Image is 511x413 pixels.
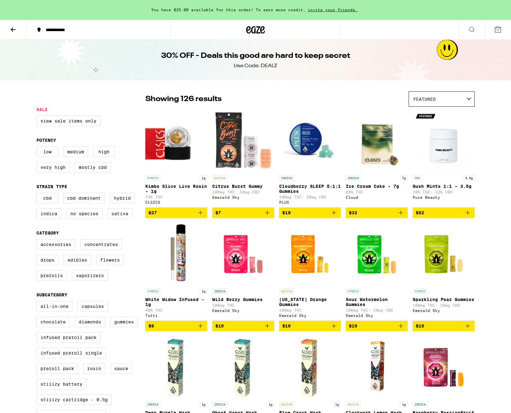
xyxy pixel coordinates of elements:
p: Kimbo Slice Live Rosin - 1g [145,184,207,194]
a: Open page for Ice Cream Cake - 7g from Cloud [346,110,408,207]
button: Add to bag [145,207,207,218]
p: 100mg THC [212,303,274,307]
img: CLSICS - Kimbo Slice Live Rosin - 1g [145,110,207,172]
p: 10% THC: 12% CBD [413,190,475,194]
p: INDICA [212,401,227,407]
p: SATIVA [279,401,294,407]
div: Use Code: DEALZ [234,63,277,69]
label: Indica [36,208,61,219]
div: Emerald Sky [346,313,408,318]
img: Emerald Sky - Raspberry Passionfruit Live Resin Gummies [413,336,475,398]
p: Sour Watermelon Gummies [346,297,408,307]
label: Mostly CBD [75,162,111,173]
label: Capsules [77,301,108,312]
button: Add to bag [279,321,341,331]
span: $52 [416,210,424,215]
p: 1g [200,175,207,181]
p: 100mg THC: 10mg CBD [212,190,274,194]
label: Infused Preroll Single [36,348,106,358]
img: Emerald Sky - California Orange Gummies [279,223,341,285]
p: SATIVA [212,175,227,181]
a: Open page for Sour Watermelon Gummies from Emerald Sky [346,223,408,321]
label: High [93,146,115,157]
button: Add to bag [145,321,207,331]
a: Open page for Sparkling Pear Gummies from Emerald Sky [413,223,475,321]
label: STIIIZY Battery [36,379,87,389]
label: Diamonds [75,317,105,327]
p: 7g [400,175,408,181]
img: Tutti - White Widow Infused - 1g [145,223,207,285]
p: 1g [400,401,408,407]
img: Emerald Sky - Wild Berry Gummies [212,223,274,285]
p: 100mg THC: 10mg CBD [413,303,475,307]
p: Wild Berry Gummies [212,297,274,302]
p: HYBRID [145,288,160,294]
label: Low [36,146,58,157]
a: Open page for California Orange Gummies from Emerald Sky [279,223,341,321]
div: Emerald Sky [279,313,341,318]
a: Open page for Gush Mints 1:1 - 3.5g from Pure Beauty [413,110,475,207]
label: Concentrates [80,239,122,250]
p: 100mg THC [279,308,341,312]
span: $19 [282,210,291,215]
label: Flowers [96,255,124,265]
label: Drops [36,255,59,265]
p: INDICA [413,401,428,407]
div: Emerald Sky [212,195,274,199]
p: 74% THC [145,195,207,199]
legend: Potency [36,138,56,143]
div: Tutti [145,313,207,318]
label: Sauce [110,363,132,374]
label: Sativa [107,208,132,219]
p: Cloudberry SLEEP 5:1:1 Gummies [279,184,341,194]
p: 1g [333,401,341,407]
img: PLUS - Cloudberry SLEEP 5:1:1 Gummies [279,110,341,172]
span: $10 [416,323,424,328]
img: CLSICS - Blue Crack Hash Infused - 1g [279,336,341,398]
p: INDICA [279,175,294,181]
p: SATIVA [279,288,294,294]
img: Emerald Sky - Sparkling Pear Gummies [413,223,475,285]
label: Prerolls [36,270,67,281]
label: CBD Dominant [63,193,105,203]
p: INDICA [145,401,160,407]
label: Preroll Pack [36,363,78,374]
button: Add to bag [346,321,408,331]
a: Open page for White Widow Infused - 1g from Tutti [145,223,207,321]
span: $32 [349,210,357,215]
h1: 30% OFF - Deals this good are hard to keep secret [161,51,350,61]
button: Add to bag [212,207,274,218]
p: HYBRID [145,175,160,181]
div: Emerald Sky [413,309,475,313]
div: PLUS [279,200,341,204]
label: Vaporizers [72,270,108,281]
img: Pure Beauty - Gush Mints 1:1 - 3.5g [413,110,475,172]
span: invite your friends. [306,8,360,12]
label: Chocolate [36,317,70,327]
label: CBD [36,193,58,203]
p: Ice Cream Cake - 7g [346,184,408,189]
a: Open page for Kimbo Slice Live Rosin - 1g from CLSICS [145,110,207,207]
span: $10 [215,323,224,328]
div: Pure Beauty [413,195,475,199]
button: Add to bag [212,321,274,331]
p: [US_STATE] Orange Gummies [279,297,341,307]
img: CLSICS - Ghost Vapor Hash Infused - 1g [212,336,274,398]
label: Very High [36,162,70,173]
button: Add to bag [413,321,475,331]
legend: Sale [36,107,48,112]
div: CLSICS [145,200,207,204]
span: $27 [148,210,157,215]
p: HYBRID [346,288,361,294]
p: White Widow Infused - 1g [145,297,207,307]
p: CBD [413,175,422,181]
div: Emerald Sky [212,309,274,313]
p: 1g [200,401,207,407]
span: $10 [282,323,291,328]
p: 1g [267,401,274,407]
p: Citrus Burst Gummy [212,184,274,189]
p: Showing 126 results [145,94,222,104]
span: $9 [148,323,154,328]
a: Open page for Cloudberry SLEEP 5:1:1 Gummies from PLUS [279,110,341,207]
p: SATIVA [346,401,361,407]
